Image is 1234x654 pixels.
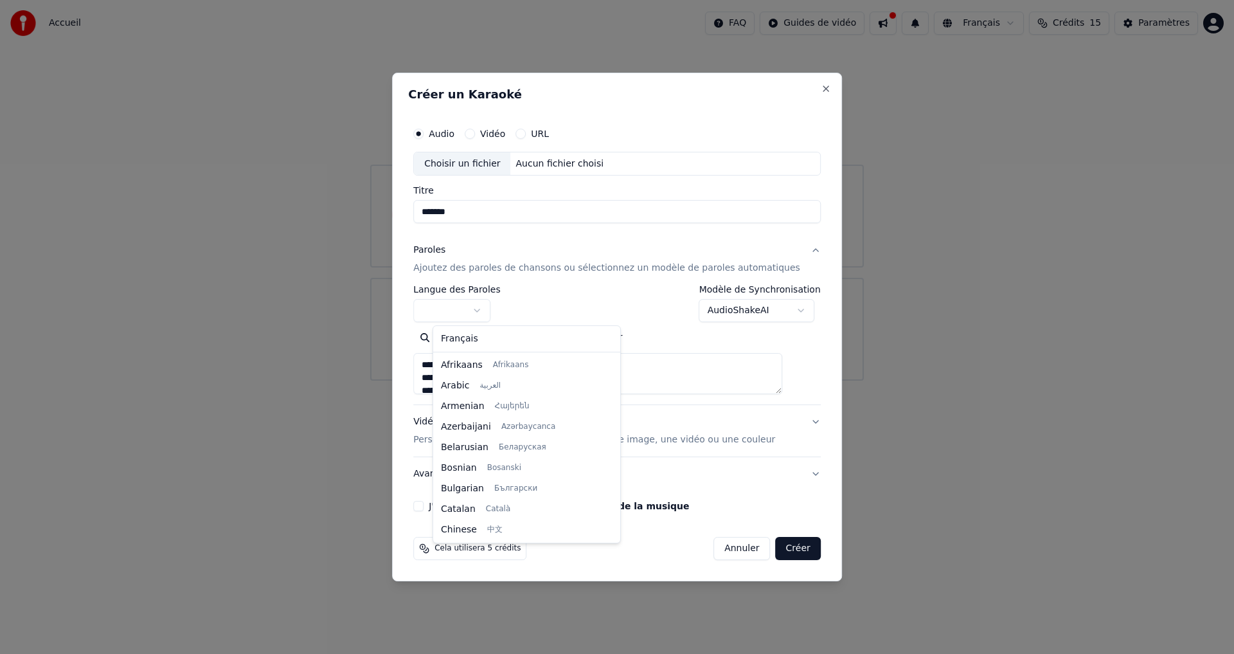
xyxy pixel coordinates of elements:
[441,359,483,372] span: Afrikaans
[495,401,530,412] span: Հայերեն
[493,360,529,370] span: Afrikaans
[487,525,503,535] span: 中文
[494,484,537,494] span: Български
[441,421,491,433] span: Azerbaijani
[479,381,501,391] span: العربية
[441,482,484,495] span: Bulgarian
[441,441,488,454] span: Belarusian
[441,332,478,345] span: Français
[441,379,469,392] span: Arabic
[486,504,510,514] span: Català
[501,422,555,432] span: Azərbaycanca
[499,442,546,453] span: Беларуская
[441,523,477,536] span: Chinese
[441,503,476,516] span: Catalan
[441,462,477,475] span: Bosnian
[441,400,485,413] span: Armenian
[487,463,521,473] span: Bosanski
